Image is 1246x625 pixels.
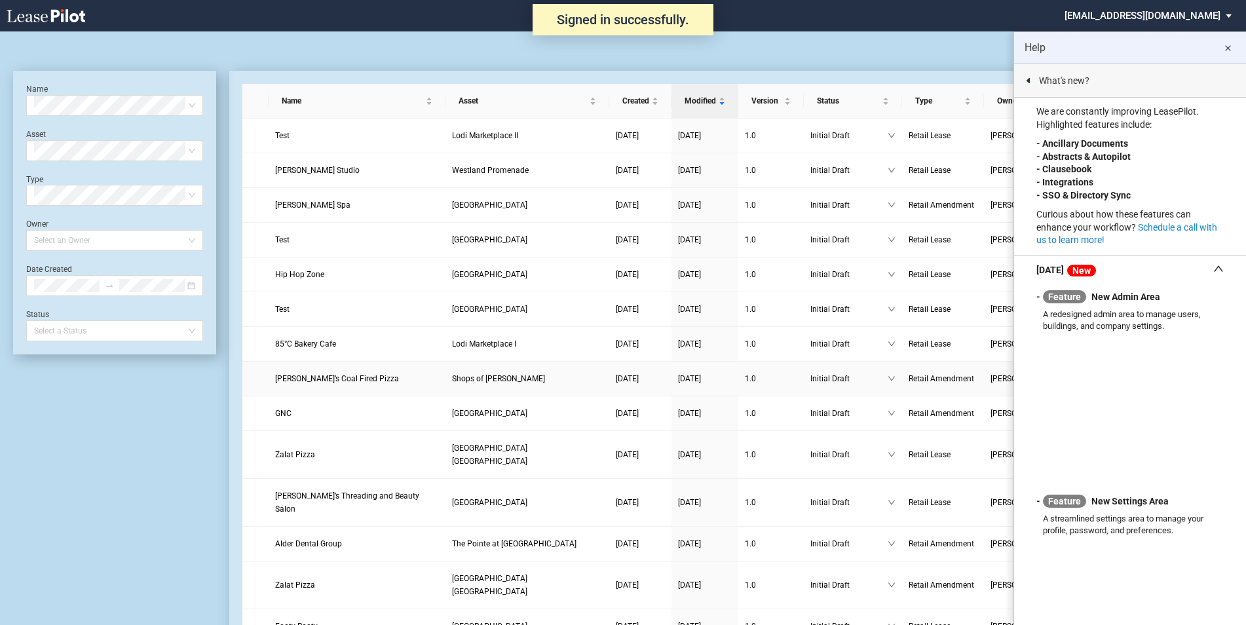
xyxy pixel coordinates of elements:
span: down [888,271,896,278]
a: The Pointe at [GEOGRAPHIC_DATA] [452,537,603,550]
span: 1 . 0 [745,339,756,349]
a: [DATE] [616,164,665,177]
a: Zalat Pizza [275,448,439,461]
a: Lodi Marketplace II [452,129,603,142]
a: [GEOGRAPHIC_DATA] [GEOGRAPHIC_DATA] [452,572,603,598]
span: Retail Lease [909,270,951,279]
th: Created [609,84,671,119]
span: [DATE] [616,166,639,175]
a: [DATE] [678,372,732,385]
a: 1.0 [745,372,797,385]
span: down [888,375,896,383]
th: Version [738,84,804,119]
span: Retail Lease [909,450,951,459]
div: Signed in successfully. [533,4,713,35]
span: [DATE] [616,450,639,459]
span: [DATE] [678,498,701,507]
a: [GEOGRAPHIC_DATA] [452,268,603,281]
span: Zalat Pizza [275,450,315,459]
span: [DATE] [678,580,701,590]
label: Owner [26,219,48,229]
span: Retail Amendment [909,200,974,210]
a: 1.0 [745,337,797,350]
a: 1.0 [745,268,797,281]
span: 1 . 0 [745,409,756,418]
span: [DATE] [616,131,639,140]
a: [DATE] [678,268,732,281]
span: Modified [685,94,716,107]
span: Type [915,94,962,107]
a: Test [275,233,439,246]
label: Status [26,310,49,319]
a: [GEOGRAPHIC_DATA] [452,233,603,246]
a: 1.0 [745,407,797,420]
span: to [105,281,114,290]
a: 1.0 [745,129,797,142]
span: [DATE] [678,409,701,418]
span: [DATE] [616,339,639,349]
span: Test [275,235,290,244]
a: [DATE] [616,448,665,461]
span: Westland Promenade [452,166,529,175]
a: 1.0 [745,164,797,177]
span: [DATE] [616,305,639,314]
span: [PERSON_NAME] [991,407,1061,420]
a: Westland Promenade [452,164,603,177]
a: Retail Lease [909,268,977,281]
span: down [888,166,896,174]
span: Status [817,94,880,107]
span: Initial Draft [810,578,888,592]
span: [PERSON_NAME] [991,268,1061,281]
span: Vivian Nail Spa [275,200,350,210]
span: Name [282,94,423,107]
a: [PERSON_NAME]’s Threading and Beauty Salon [275,489,439,516]
span: 1 . 0 [745,235,756,244]
span: [DATE] [616,235,639,244]
a: [DATE] [678,129,732,142]
span: down [888,581,896,589]
span: Initial Draft [810,164,888,177]
a: [DATE] [616,199,665,212]
span: Plaza Mexico [452,270,527,279]
a: [DATE] [616,372,665,385]
a: [DATE] [678,407,732,420]
a: [DATE] [616,233,665,246]
th: Type [902,84,984,119]
span: Town Center Colleyville [452,574,527,596]
span: [DATE] [678,235,701,244]
span: [PERSON_NAME] [991,303,1061,316]
a: Alder Dental Group [275,537,439,550]
a: 1.0 [745,233,797,246]
span: 1 . 0 [745,270,756,279]
span: Retail Lease [909,305,951,314]
a: [DATE] [616,537,665,550]
a: [DATE] [616,578,665,592]
span: Initial Draft [810,407,888,420]
a: Zalat Pizza [275,578,439,592]
span: 1 . 0 [745,305,756,314]
a: [DATE] [616,407,665,420]
span: Westgate Shopping Center [452,200,527,210]
span: down [888,499,896,506]
span: [DATE] [678,374,701,383]
span: Retail Lease [909,166,951,175]
span: [DATE] [678,270,701,279]
a: [DATE] [616,337,665,350]
span: Retail Amendment [909,374,974,383]
a: [DATE] [678,199,732,212]
a: [GEOGRAPHIC_DATA] [452,199,603,212]
th: Modified [671,84,738,119]
span: Retail Amendment [909,409,974,418]
span: Pinky’s Threading and Beauty Salon [275,491,419,514]
a: [PERSON_NAME] Studio [275,164,439,177]
span: Braemar Village Center [452,235,527,244]
a: [DATE] [616,268,665,281]
a: [DATE] [678,233,732,246]
th: Status [804,84,902,119]
span: down [888,451,896,459]
span: down [888,132,896,140]
span: Huntington Square Plaza [452,305,527,314]
span: Owner [997,94,1053,107]
span: down [888,340,896,348]
span: Initial Draft [810,496,888,509]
